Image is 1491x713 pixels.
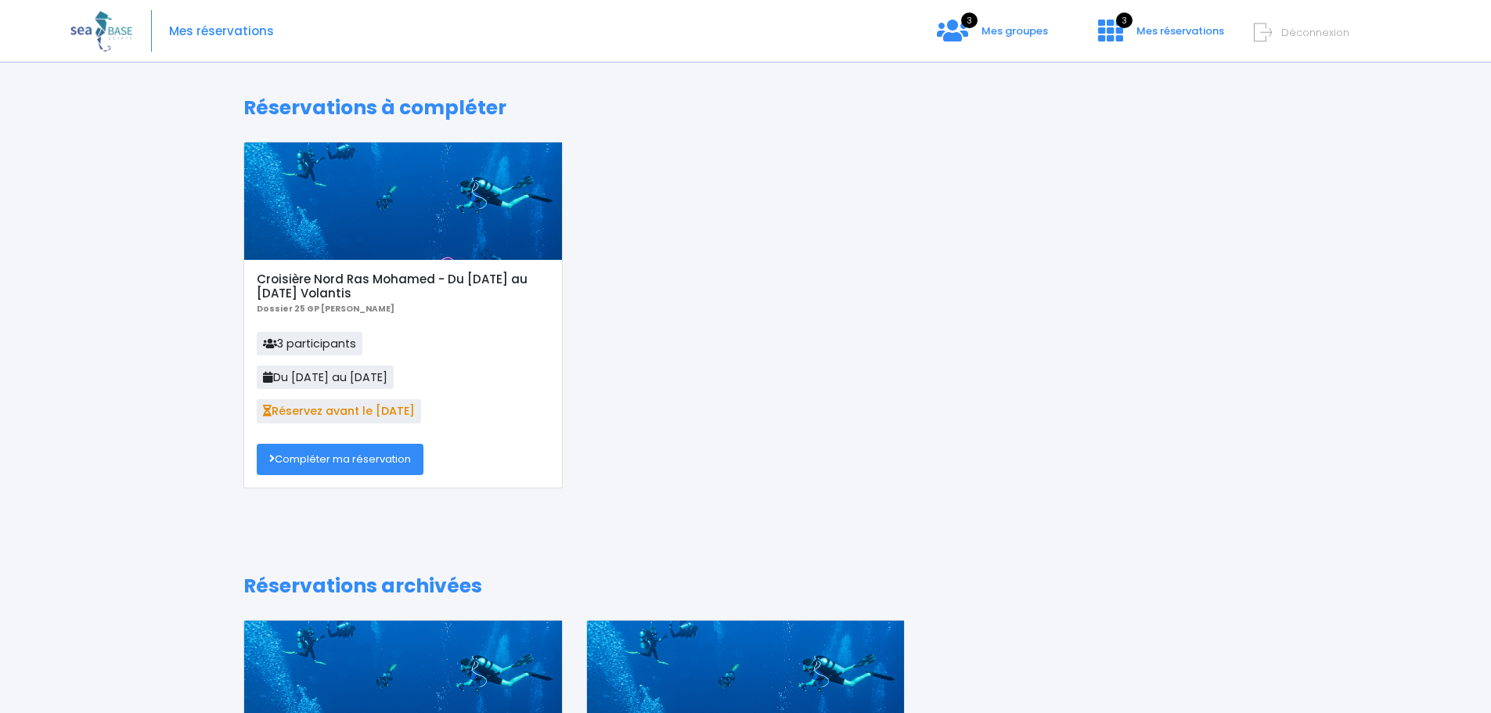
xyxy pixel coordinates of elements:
[1136,23,1224,38] span: Mes réservations
[257,303,394,315] b: Dossier 25 GP [PERSON_NAME]
[257,332,362,355] span: 3 participants
[981,23,1048,38] span: Mes groupes
[257,366,394,389] span: Du [DATE] au [DATE]
[924,29,1061,44] a: 3 Mes groupes
[243,574,1248,598] h1: Réservations archivées
[243,96,1248,120] h1: Réservations à compléter
[1281,25,1349,40] span: Déconnexion
[257,399,421,423] span: Réservez avant le [DATE]
[257,444,423,475] a: Compléter ma réservation
[961,13,978,28] span: 3
[257,272,549,301] h5: Croisière Nord Ras Mohamed - Du [DATE] au [DATE] Volantis
[1116,13,1133,28] span: 3
[1086,29,1233,44] a: 3 Mes réservations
